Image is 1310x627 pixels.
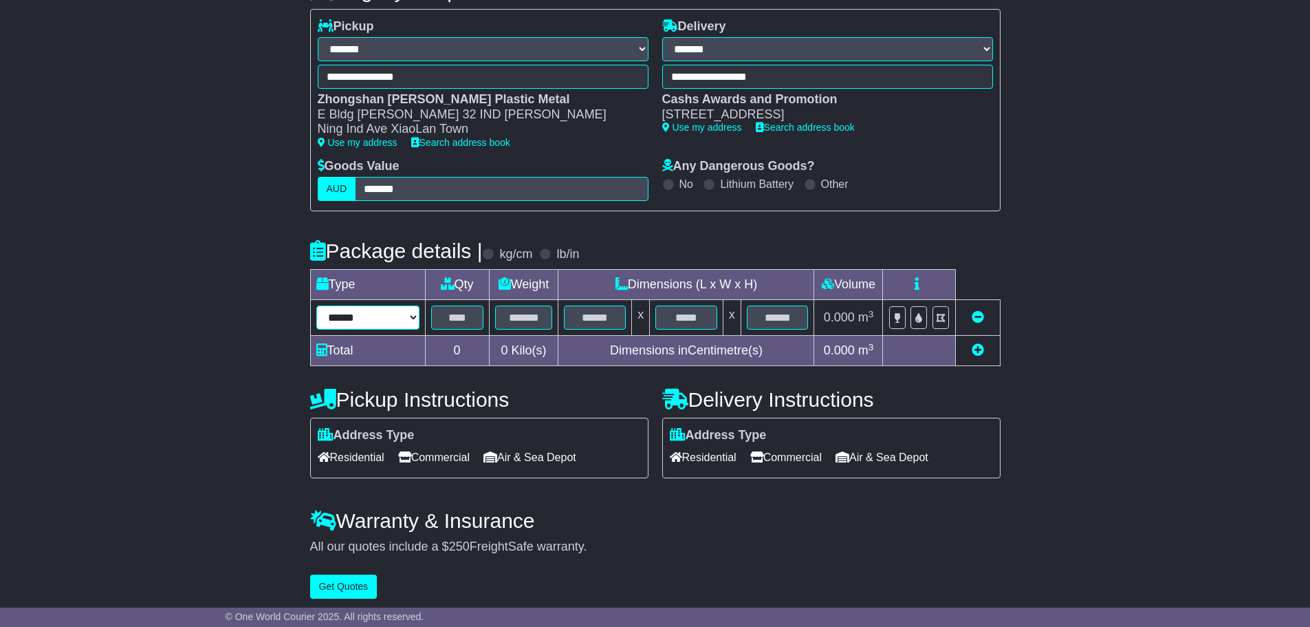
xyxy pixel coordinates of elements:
[318,177,356,201] label: AUD
[425,336,489,366] td: 0
[750,447,822,468] span: Commercial
[662,122,742,133] a: Use my address
[398,447,470,468] span: Commercial
[318,447,384,468] span: Residential
[318,122,635,137] div: Ning Ind Ave XiaoLan Town
[662,19,726,34] label: Delivery
[318,137,397,148] a: Use my address
[310,540,1001,555] div: All our quotes include a $ FreightSafe warranty.
[662,388,1001,411] h4: Delivery Instructions
[310,270,425,300] td: Type
[310,240,483,262] h4: Package details |
[972,343,984,357] a: Add new item
[318,159,400,174] label: Goods Value
[318,19,374,34] label: Pickup
[556,247,579,262] label: lb/in
[824,310,855,324] span: 0.000
[318,92,635,107] div: Zhongshan [PERSON_NAME] Plastic Metal
[411,137,510,148] a: Search address book
[670,428,767,443] label: Address Type
[632,300,650,336] td: x
[869,342,874,352] sup: 3
[318,428,415,443] label: Address Type
[858,343,874,357] span: m
[310,336,425,366] td: Total
[662,92,979,107] div: Cashs Awards and Promotion
[670,447,736,468] span: Residential
[226,611,424,622] span: © One World Courier 2025. All rights reserved.
[869,309,874,319] sup: 3
[425,270,489,300] td: Qty
[972,310,984,324] a: Remove this item
[723,300,741,336] td: x
[662,159,815,174] label: Any Dangerous Goods?
[310,575,378,599] button: Get Quotes
[499,247,532,262] label: kg/cm
[824,343,855,357] span: 0.000
[814,270,883,300] td: Volume
[836,447,928,468] span: Air & Sea Depot
[662,107,979,123] div: [STREET_ADDRESS]
[558,270,814,300] td: Dimensions (L x W x H)
[720,178,794,191] label: Lithium Battery
[489,270,558,300] td: Weight
[310,388,648,411] h4: Pickup Instructions
[489,336,558,366] td: Kilo(s)
[310,509,1001,532] h4: Warranty & Insurance
[483,447,576,468] span: Air & Sea Depot
[318,107,635,123] div: E Bldg [PERSON_NAME] 32 IND [PERSON_NAME]
[858,310,874,324] span: m
[501,343,507,357] span: 0
[679,178,693,191] label: No
[756,122,855,133] a: Search address book
[449,540,470,553] span: 250
[821,178,849,191] label: Other
[558,336,814,366] td: Dimensions in Centimetre(s)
